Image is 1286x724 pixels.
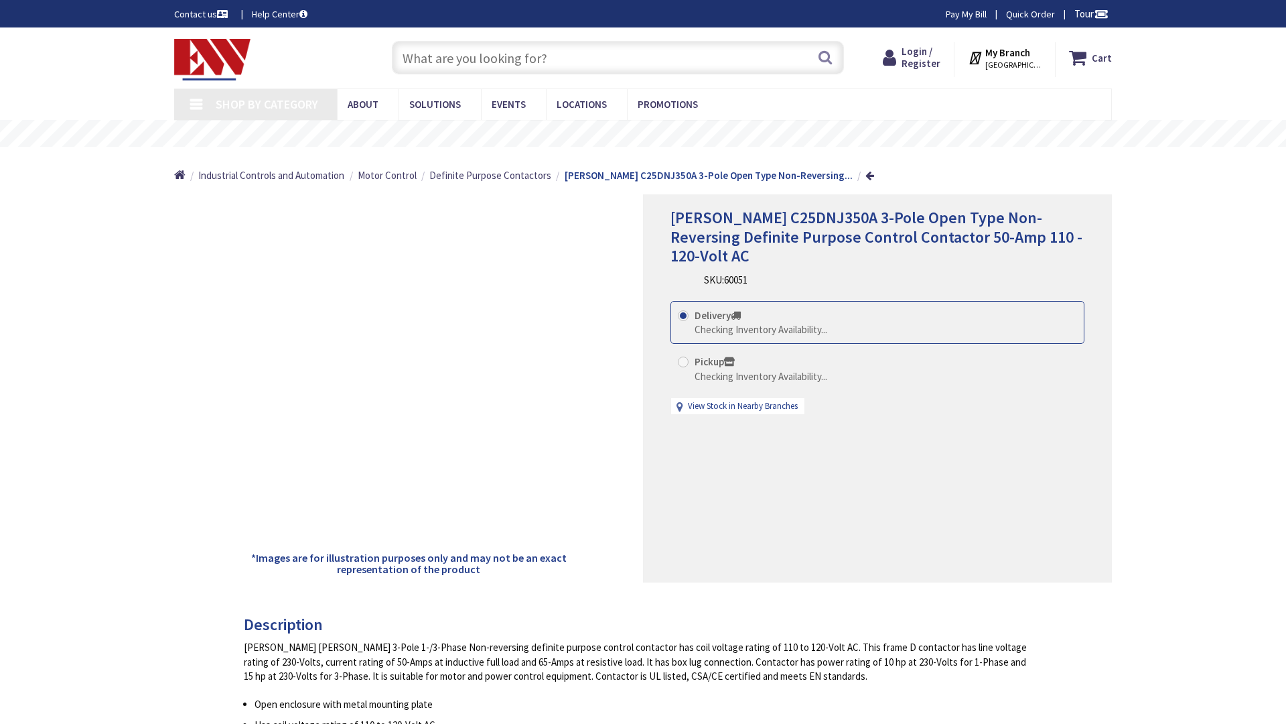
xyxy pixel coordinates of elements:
a: Definite Purpose Contactors [429,168,551,182]
span: Tour [1074,7,1109,20]
strong: [PERSON_NAME] C25DNJ350A 3-Pole Open Type Non-Reversing... [565,169,853,182]
h5: *Images are for illustration purposes only and may not be an exact representation of the product [249,552,568,576]
span: [PERSON_NAME] C25DNJ350A 3-Pole Open Type Non-Reversing Definite Purpose Control Contactor 50-Amp... [670,207,1082,267]
a: Industrial Controls and Automation [198,168,344,182]
strong: Delivery [695,309,741,322]
div: SKU: [704,273,747,287]
a: Login / Register [883,46,940,70]
rs-layer: Free Same Day Pickup at 19 Locations [532,127,778,141]
li: Open enclosure with metal mounting plate [255,697,1032,711]
div: Checking Inventory Availability... [695,369,827,383]
a: Contact us [174,7,230,21]
strong: My Branch [985,46,1030,59]
a: Help Center [252,7,307,21]
input: What are you looking for? [392,41,844,74]
span: Login / Register [902,45,940,70]
span: Locations [557,98,607,111]
a: Motor Control [358,168,417,182]
div: My Branch [GEOGRAPHIC_DATA], [GEOGRAPHIC_DATA] [968,46,1042,70]
span: Industrial Controls and Automation [198,169,344,182]
span: [GEOGRAPHIC_DATA], [GEOGRAPHIC_DATA] [985,60,1042,70]
span: Solutions [409,98,461,111]
span: About [348,98,378,111]
span: Shop By Category [216,97,318,112]
strong: Pickup [695,355,735,368]
span: Promotions [638,98,698,111]
a: Pay My Bill [946,7,987,21]
div: Checking Inventory Availability... [695,322,827,337]
h3: Description [244,616,1032,633]
img: Electrical Wholesalers, Inc. [174,39,251,80]
span: 60051 [724,274,747,286]
span: Events [492,98,526,111]
div: [PERSON_NAME] [PERSON_NAME] 3-Pole 1-/3-Phase Non-reversing definite purpose control contactor ha... [244,640,1032,683]
strong: Cart [1092,46,1112,70]
span: Definite Purpose Contactors [429,169,551,182]
span: Motor Control [358,169,417,182]
a: View Stock in Nearby Branches [688,400,798,413]
a: Quick Order [1006,7,1055,21]
a: Cart [1069,46,1112,70]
